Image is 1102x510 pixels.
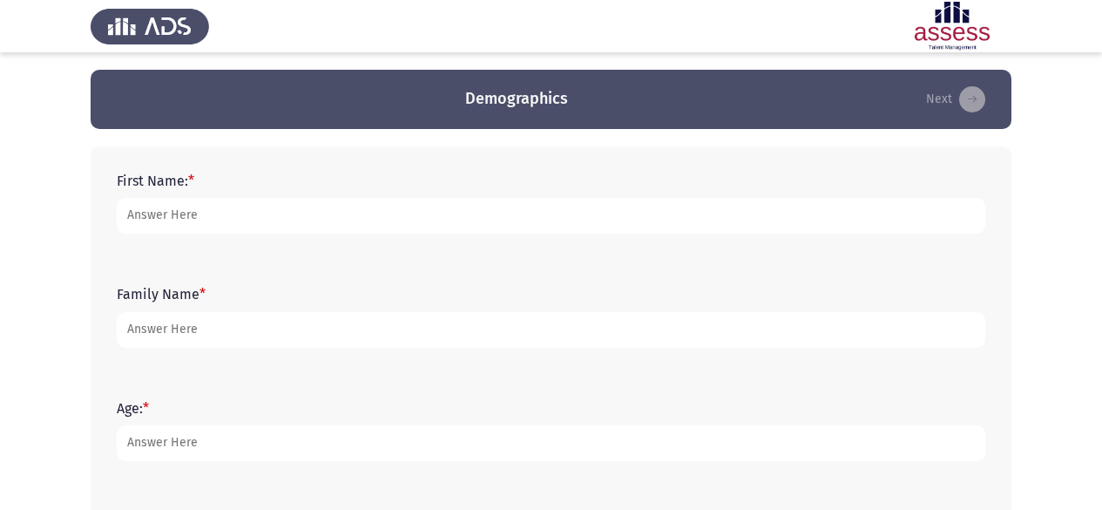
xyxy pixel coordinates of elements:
img: Assessment logo of ASSESS English Language Assessment (3 Module) (Ad - IB) [893,2,1011,51]
input: add answer text [117,425,985,461]
button: load next page [921,85,990,113]
label: Age: [117,400,149,417]
img: Assess Talent Management logo [91,2,209,51]
input: add answer text [117,312,985,348]
input: add answer text [117,198,985,234]
label: Family Name [117,286,206,303]
label: First Name: [117,173,194,189]
h3: Demographics [465,88,568,110]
